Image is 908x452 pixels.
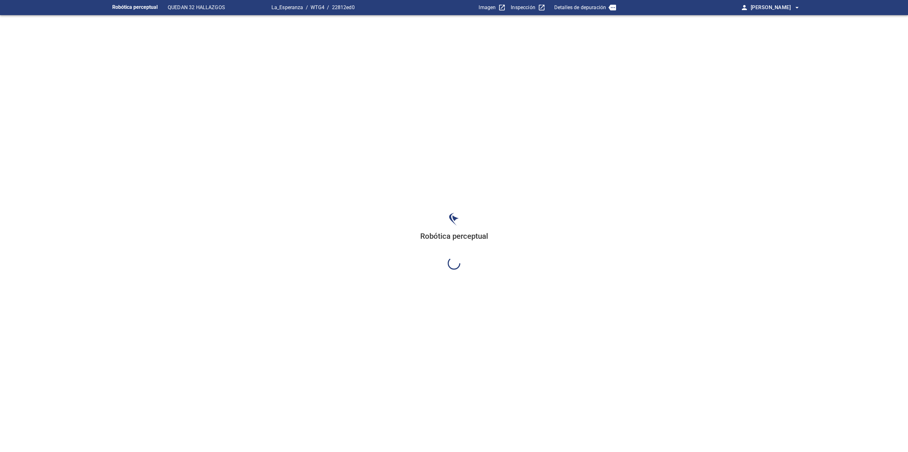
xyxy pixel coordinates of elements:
[479,4,496,11] p: Imagen
[327,4,329,11] span: /
[271,4,303,11] p: La_Esperanza
[420,231,488,257] div: Robótica perceptual
[112,3,158,13] figcaption: Robótica perceptual
[332,4,355,10] a: 22812ed0
[741,4,748,11] span: persona
[306,4,308,11] span: /
[511,4,535,11] p: Inspección
[479,4,506,11] a: Imagen
[168,4,271,11] p: QUEDAN 32 HALLAZGOS
[554,4,606,11] p: Detalles de depuración
[511,4,545,11] a: Inspección
[748,1,801,14] button: [PERSON_NAME]
[311,4,325,10] a: WTG4
[751,3,791,12] font: [PERSON_NAME]
[793,4,801,11] span: arrow_drop_down
[449,213,459,226] img: Pr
